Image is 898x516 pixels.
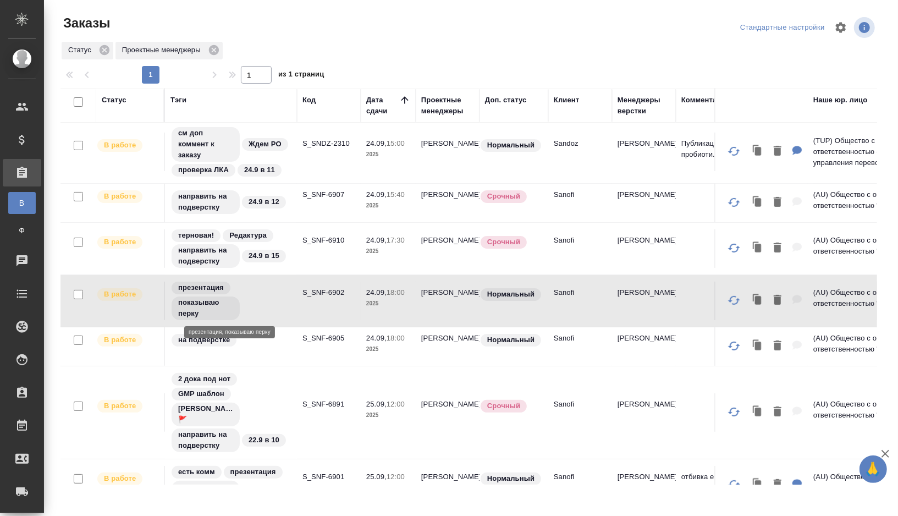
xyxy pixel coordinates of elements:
[302,138,355,149] p: S_SNDZ-2310
[813,95,868,106] div: Наше юр. лицо
[618,399,670,410] p: [PERSON_NAME]
[485,95,527,106] div: Доп. статус
[178,403,233,425] p: [PERSON_NAME] 🚩
[178,466,215,477] p: есть комм
[787,140,808,163] button: Для КМ: Публикации, которые касаются пробиотиков в целом и Линекс® Форте в частности 22.09 ждем Р...
[487,334,535,345] p: Нормальный
[104,334,136,345] p: В работе
[618,287,670,298] p: [PERSON_NAME]
[302,333,355,344] p: S_SNF-6905
[366,200,410,211] p: 2025
[96,138,158,153] div: Выставляет ПМ после принятия заказа от КМа
[768,237,787,260] button: Удалить
[302,95,316,106] div: Код
[178,128,233,161] p: см доп коммент к заказу
[170,228,291,269] div: терновая!, Редактура, направить на подверстку, 24.9 в 15
[860,455,887,483] button: 🙏
[230,466,276,477] p: презентация
[8,192,36,214] a: В
[721,333,747,359] button: Обновить
[487,237,520,248] p: Срочный
[480,138,543,153] div: Статус по умолчанию для стандартных заказов
[480,287,543,302] div: Статус по умолчанию для стандартных заказов
[387,190,405,199] p: 15:40
[681,471,802,482] p: отбивка есть, жду РО
[366,400,387,408] p: 25.09,
[249,139,282,150] p: Ждем РО
[554,471,607,482] p: Sanofi
[366,149,410,160] p: 2025
[554,95,579,106] div: Клиент
[115,42,223,59] div: Проектные менеджеры
[618,235,670,246] p: [PERSON_NAME]
[387,236,405,244] p: 17:30
[681,138,802,160] p: Публикации, которые касаются пробиоти...
[366,139,387,147] p: 24.09,
[366,236,387,244] p: 24.09,
[747,401,768,424] button: Клонировать
[480,399,543,414] div: Выставляется автоматически, если на указанный объем услуг необходимо больше времени в стандартном...
[366,473,387,481] p: 25.09,
[96,399,158,414] div: Выставляет ПМ после принятия заказа от КМа
[480,189,543,204] div: Выставляется автоматически, если на указанный объем услуг необходимо больше времени в стандартном...
[864,458,883,481] span: 🙏
[366,246,410,257] p: 2025
[104,473,136,484] p: В работе
[618,333,670,344] p: [PERSON_NAME]
[68,45,95,56] p: Статус
[122,45,205,56] p: Проектные менеджеры
[62,42,113,59] div: Статус
[480,235,543,250] div: Выставляется автоматически, если на указанный объем услуг необходимо больше времени в стандартном...
[787,474,808,496] button: Для КМ: отбивка есть, жду РО
[554,138,607,149] p: Sandoz
[747,289,768,312] button: Клонировать
[747,191,768,214] button: Клонировать
[104,289,136,300] p: В работе
[302,399,355,410] p: S_SNF-6891
[416,466,480,504] td: [PERSON_NAME]
[421,95,474,117] div: Проектные менеджеры
[387,473,405,481] p: 12:00
[618,95,670,117] div: Менеджеры верстки
[366,298,410,309] p: 2025
[487,473,535,484] p: Нормальный
[721,235,747,261] button: Обновить
[554,333,607,344] p: Sanofi
[747,335,768,358] button: Клонировать
[302,471,355,482] p: S_SNF-6901
[244,164,275,175] p: 24.9 в 11
[487,400,520,411] p: Срочный
[747,474,768,496] button: Клонировать
[721,399,747,425] button: Обновить
[387,288,405,297] p: 18:00
[96,333,158,348] div: Выставляет ПМ после принятия заказа от КМа
[554,399,607,410] p: Sanofi
[554,235,607,246] p: Sanofi
[768,140,787,163] button: Удалить
[104,400,136,411] p: В работе
[366,288,387,297] p: 24.09,
[178,230,214,241] p: терновая!
[554,287,607,298] p: Sanofi
[302,235,355,246] p: S_SNF-6910
[366,482,410,493] p: 2025
[480,471,543,486] div: Статус по умолчанию для стандартных заказов
[104,140,136,151] p: В работе
[170,95,186,106] div: Тэги
[178,334,230,345] p: на подверстке
[416,184,480,222] td: [PERSON_NAME]
[768,474,787,496] button: Удалить
[178,282,224,293] p: презентация
[768,191,787,214] button: Удалить
[721,189,747,216] button: Обновить
[302,287,355,298] p: S_SNF-6902
[178,164,229,175] p: проверка ЛКА
[249,250,279,261] p: 24.9 в 15
[8,219,36,241] a: Ф
[278,68,324,84] span: из 1 страниц
[387,334,405,342] p: 18:00
[14,225,30,236] span: Ф
[721,471,747,498] button: Обновить
[416,229,480,268] td: [PERSON_NAME]
[170,372,291,453] div: 2 дока под нот, GMP шаблон, Оля Дмитриева 🚩, направить на подверстку, 22.9 в 10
